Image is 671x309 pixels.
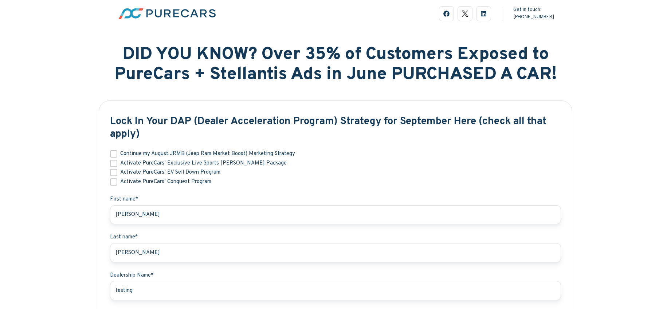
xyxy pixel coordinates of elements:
span: Continue my August JRMB (Jeep Ram Market Boost) Marketing Strategy [120,150,295,157]
input: Activate PureCars’ Exclusive Live Sports [PERSON_NAME] Package [110,160,117,167]
img: logo-black [462,11,468,17]
a: logo-black [458,6,472,21]
input: Activate PureCars’ EV Sell Down Program [110,169,117,176]
input: Activate PureCars’ Conquest Program [110,178,117,186]
span: Activate PureCars’ EV Sell Down Program [120,169,220,176]
span: Activate PureCars’ Exclusive Live Sports [PERSON_NAME] Package [120,160,287,167]
span: Dealership Name [110,272,150,279]
span: Last name [110,234,135,241]
span: Activate PureCars’ Conquest Program [120,178,211,185]
img: pc-logo-fc-horizontal [117,7,217,20]
a: [PHONE_NUMBER] [513,14,554,20]
input: Continue my August JRMB (Jeep Ram Market Boost) Marketing Strategy [110,150,117,158]
h3: Lock In Your DAP (Dealer Acceleration Program) Strategy for September Here (check all that apply) [110,115,561,141]
div: Get in touch: [513,6,554,21]
h1: DID YOU KNOW? Over 35% of Customers Exposed to PureCars + Stellantis Ads in June PURCHASED A CAR! [99,45,572,84]
strong: First name [110,196,135,203]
